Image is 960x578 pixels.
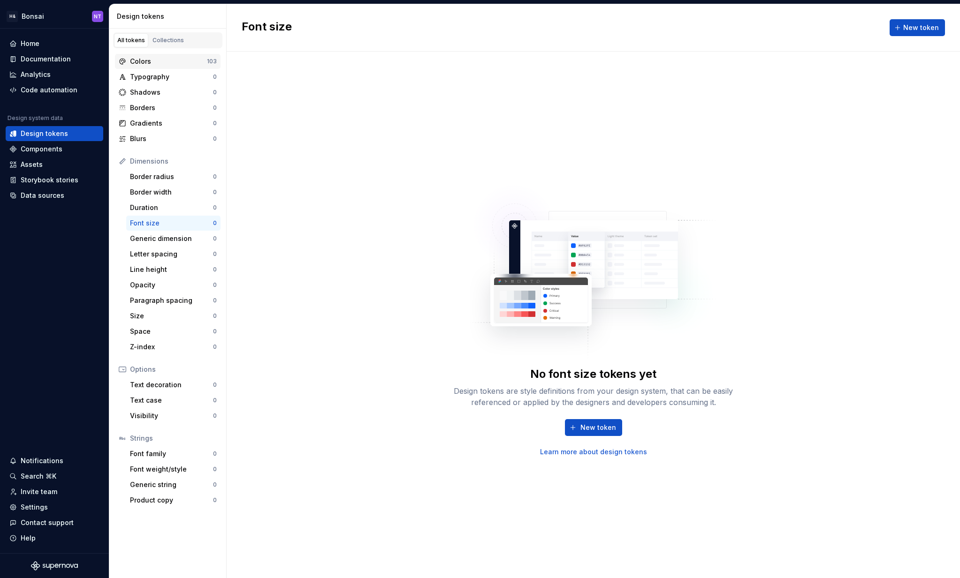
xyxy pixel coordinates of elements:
span: New token [903,23,939,32]
a: Product copy0 [126,493,221,508]
a: Analytics [6,67,103,82]
a: Border width0 [126,185,221,200]
div: Search ⌘K [21,472,56,481]
div: Storybook stories [21,175,78,185]
div: Text case [130,396,213,405]
button: Help [6,531,103,546]
a: Text decoration0 [126,377,221,392]
div: Assets [21,160,43,169]
div: 0 [213,104,217,112]
div: Letter spacing [130,249,213,259]
a: Learn more about design tokens [540,447,647,457]
button: New token [565,419,622,436]
a: Generic string0 [126,477,221,492]
div: 0 [213,312,217,320]
div: 0 [213,397,217,404]
div: Font size [130,218,213,228]
div: Design tokens are style definitions from your design system, that can be easily referenced or app... [443,385,744,408]
a: Settings [6,500,103,515]
div: 0 [213,120,217,127]
button: Notifications [6,453,103,468]
div: Generic dimension [130,234,213,243]
a: Blurs0 [115,131,221,146]
div: 0 [213,297,217,304]
div: Settings [21,503,48,512]
a: Duration0 [126,200,221,215]
div: Code automation [21,85,77,95]
div: Design system data [8,114,63,122]
svg: Supernova Logo [31,561,78,570]
button: Contact support [6,515,103,530]
a: Shadows0 [115,85,221,100]
div: 0 [213,235,217,242]
div: Design tokens [21,129,68,138]
div: Colors [130,57,207,66]
div: No font size tokens yet [530,367,656,382]
span: New token [580,423,616,432]
div: 0 [213,281,217,289]
div: Data sources [21,191,64,200]
div: Line height [130,265,213,274]
div: Options [130,365,217,374]
a: Colors103 [115,54,221,69]
a: Visibility0 [126,408,221,423]
div: Documentation [21,54,71,64]
a: Generic dimension0 [126,231,221,246]
div: Text decoration [130,380,213,390]
div: Blurs [130,134,213,143]
div: H& [7,11,18,22]
div: 0 [213,465,217,473]
div: Bonsai [22,12,44,21]
div: Product copy [130,495,213,505]
div: Generic string [130,480,213,489]
a: Assets [6,157,103,172]
a: Font family0 [126,446,221,461]
div: Z-index [130,342,213,352]
div: 0 [213,250,217,258]
div: Notifications [21,456,63,465]
a: Components [6,142,103,157]
div: Space [130,327,213,336]
div: Borders [130,103,213,113]
div: 0 [213,450,217,458]
div: Border radius [130,172,213,181]
div: Border width [130,188,213,197]
div: Size [130,311,213,321]
div: Dimensions [130,157,217,166]
div: 0 [213,219,217,227]
div: 0 [213,412,217,420]
div: 0 [213,73,217,81]
div: Visibility [130,411,213,420]
button: H&BonsaiNT [2,6,107,26]
div: Opacity [130,280,213,290]
a: Code automation [6,83,103,98]
div: Design tokens [117,12,222,21]
a: Data sources [6,188,103,203]
div: 0 [213,204,217,211]
a: Paragraph spacing0 [126,293,221,308]
a: Borders0 [115,100,221,115]
div: Gradients [130,119,213,128]
h2: Font size [242,19,292,36]
a: Line height0 [126,262,221,277]
div: Typography [130,72,213,82]
div: NT [94,13,101,20]
div: 0 [213,173,217,180]
a: Size0 [126,308,221,323]
a: Documentation [6,52,103,67]
a: Opacity0 [126,278,221,293]
a: Font weight/style0 [126,462,221,477]
div: Analytics [21,70,51,79]
div: 0 [213,481,217,488]
a: Home [6,36,103,51]
div: Invite team [21,487,57,496]
a: Font size0 [126,216,221,231]
div: Help [21,533,36,543]
div: Paragraph spacing [130,296,213,305]
div: Strings [130,434,217,443]
div: Components [21,144,62,154]
a: Text case0 [126,393,221,408]
a: Storybook stories [6,173,103,188]
div: 0 [213,266,217,273]
div: 0 [213,188,217,196]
